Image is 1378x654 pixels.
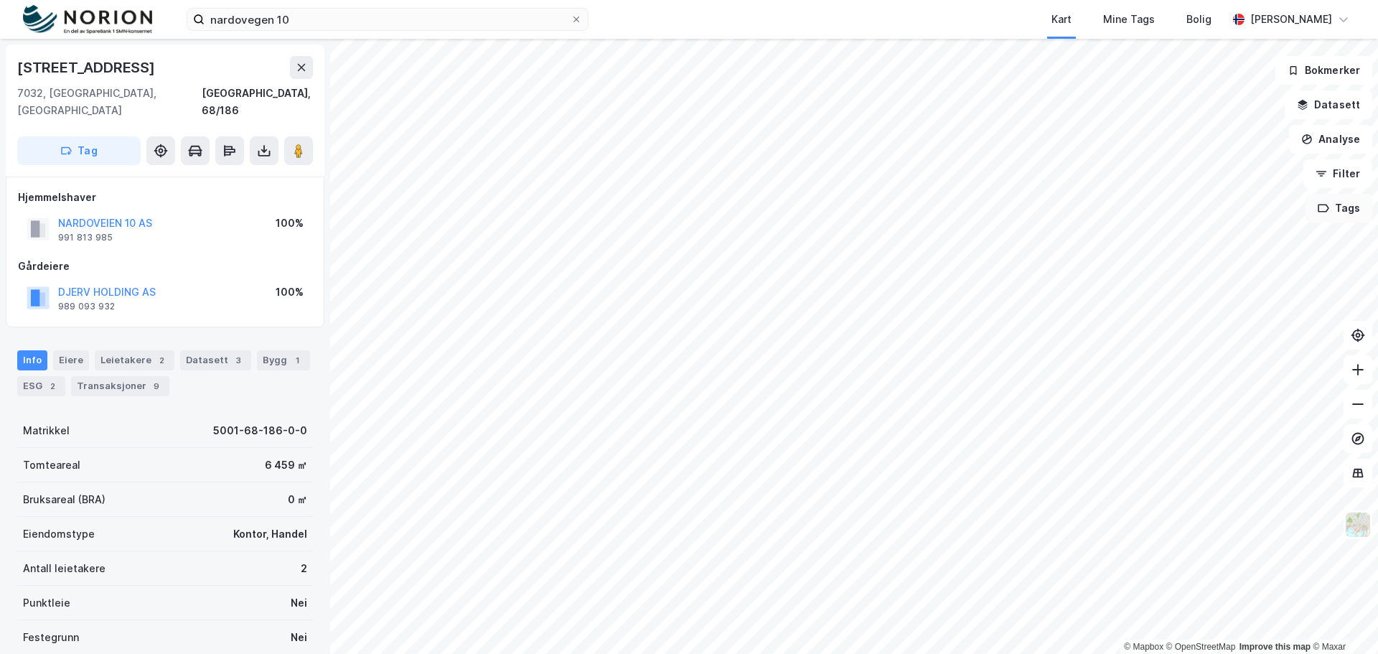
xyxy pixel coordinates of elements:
img: Z [1344,511,1372,538]
div: ESG [17,376,65,396]
div: Info [17,350,47,370]
div: Bygg [257,350,310,370]
div: Punktleie [23,594,70,612]
div: 989 093 932 [58,301,115,312]
div: 2 [45,379,60,393]
div: Nei [291,629,307,646]
a: Improve this map [1239,642,1311,652]
button: Tags [1306,194,1372,223]
div: Nei [291,594,307,612]
a: OpenStreetMap [1166,642,1236,652]
div: [GEOGRAPHIC_DATA], 68/186 [202,85,313,119]
div: Kontor, Handel [233,525,307,543]
div: 5001-68-186-0-0 [213,422,307,439]
div: Gårdeiere [18,258,312,275]
button: Bokmerker [1275,56,1372,85]
img: norion-logo.80e7a08dc31c2e691866.png [23,5,152,34]
iframe: Chat Widget [1306,585,1378,654]
div: 6 459 ㎡ [265,457,307,474]
div: Antall leietakere [23,560,106,577]
div: Mine Tags [1103,11,1155,28]
div: 0 ㎡ [288,491,307,508]
div: Eiere [53,350,89,370]
div: [STREET_ADDRESS] [17,56,158,79]
div: Hjemmelshaver [18,189,312,206]
div: Eiendomstype [23,525,95,543]
div: 2 [154,353,169,368]
a: Mapbox [1124,642,1163,652]
input: Søk på adresse, matrikkel, gårdeiere, leietakere eller personer [205,9,571,30]
button: Datasett [1285,90,1372,119]
div: Transaksjoner [71,376,169,396]
div: Kart [1051,11,1072,28]
div: 100% [276,215,304,232]
div: 9 [149,379,164,393]
button: Filter [1303,159,1372,188]
div: [PERSON_NAME] [1250,11,1332,28]
div: Tomteareal [23,457,80,474]
div: Festegrunn [23,629,79,646]
div: 2 [301,560,307,577]
div: 100% [276,284,304,301]
div: Bolig [1186,11,1211,28]
button: Analyse [1289,125,1372,154]
div: Datasett [180,350,251,370]
div: 1 [290,353,304,368]
div: 991 813 985 [58,232,113,243]
div: Leietakere [95,350,174,370]
button: Tag [17,136,141,165]
div: 3 [231,353,245,368]
div: Matrikkel [23,422,70,439]
div: Bruksareal (BRA) [23,491,106,508]
div: 7032, [GEOGRAPHIC_DATA], [GEOGRAPHIC_DATA] [17,85,202,119]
